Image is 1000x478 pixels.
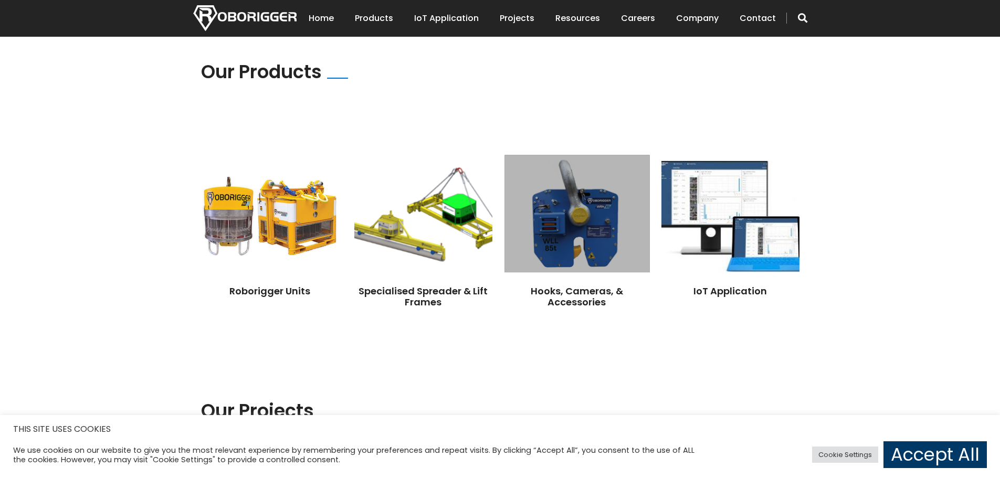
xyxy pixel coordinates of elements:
a: Careers [621,2,655,35]
a: Home [309,2,334,35]
a: IoT Application [693,284,767,298]
a: Company [676,2,719,35]
a: Roborigger Units [229,284,310,298]
a: Projects [500,2,534,35]
a: Resources [555,2,600,35]
a: IoT Application [414,2,479,35]
a: Specialised Spreader & Lift Frames [359,284,488,309]
a: Accept All [883,441,987,468]
a: Contact [740,2,776,35]
h5: THIS SITE USES COOKIES [13,422,987,436]
div: We use cookies on our website to give you the most relevant experience by remembering your prefer... [13,445,695,464]
a: Hooks, Cameras, & Accessories [531,284,623,309]
h2: Our Products [201,61,322,83]
a: Cookie Settings [812,447,878,463]
a: Products [355,2,393,35]
img: Nortech [193,5,297,31]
